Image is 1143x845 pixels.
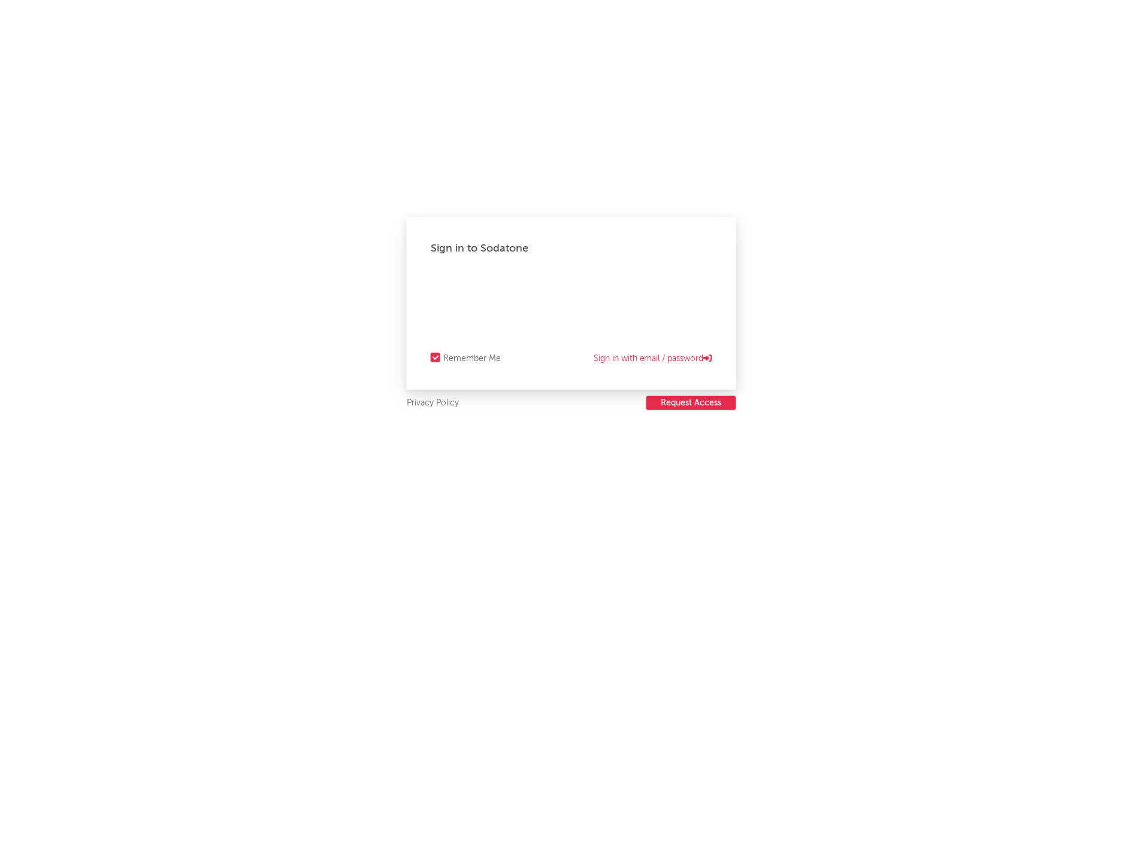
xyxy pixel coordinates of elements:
div: Remember Me [443,352,501,366]
a: Privacy Policy [407,396,459,411]
button: Request Access [646,396,736,410]
a: Sign in with email / password [594,352,712,366]
a: Request Access [646,396,736,411]
div: Sign in to Sodatone [431,241,712,256]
